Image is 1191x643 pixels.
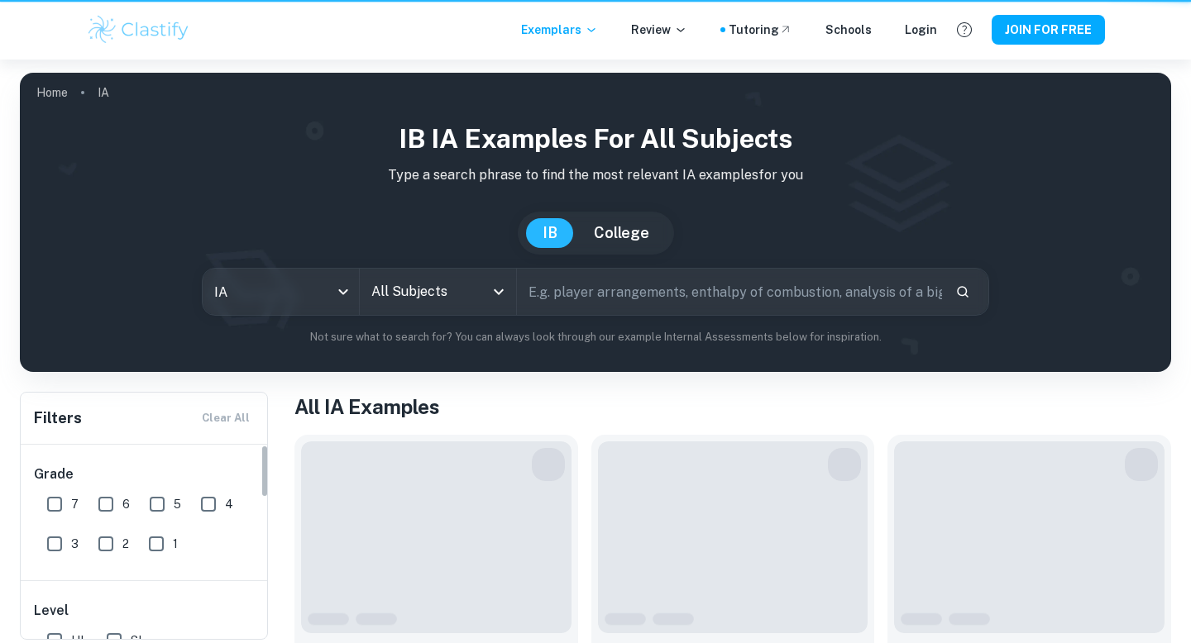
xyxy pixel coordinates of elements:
[487,280,510,303] button: Open
[631,21,687,39] p: Review
[992,15,1105,45] button: JOIN FOR FREE
[122,495,130,513] span: 6
[729,21,792,39] a: Tutoring
[20,73,1171,372] img: profile cover
[294,392,1171,422] h1: All IA Examples
[949,278,977,306] button: Search
[71,535,79,553] span: 3
[517,269,942,315] input: E.g. player arrangements, enthalpy of combustion, analysis of a big city...
[173,535,178,553] span: 1
[577,218,666,248] button: College
[71,495,79,513] span: 7
[905,21,937,39] a: Login
[86,13,191,46] img: Clastify logo
[825,21,872,39] a: Schools
[36,81,68,104] a: Home
[521,21,598,39] p: Exemplars
[34,601,256,621] h6: Level
[98,83,109,102] p: IA
[174,495,181,513] span: 5
[33,165,1158,185] p: Type a search phrase to find the most relevant IA examples for you
[122,535,129,553] span: 2
[526,218,574,248] button: IB
[33,329,1158,345] p: Not sure what to search for? You can always look through our example Internal Assessments below f...
[203,269,359,315] div: IA
[950,16,978,44] button: Help and Feedback
[34,464,256,484] h6: Grade
[33,119,1158,159] h1: IB IA examples for all subjects
[225,495,233,513] span: 4
[34,407,82,430] h6: Filters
